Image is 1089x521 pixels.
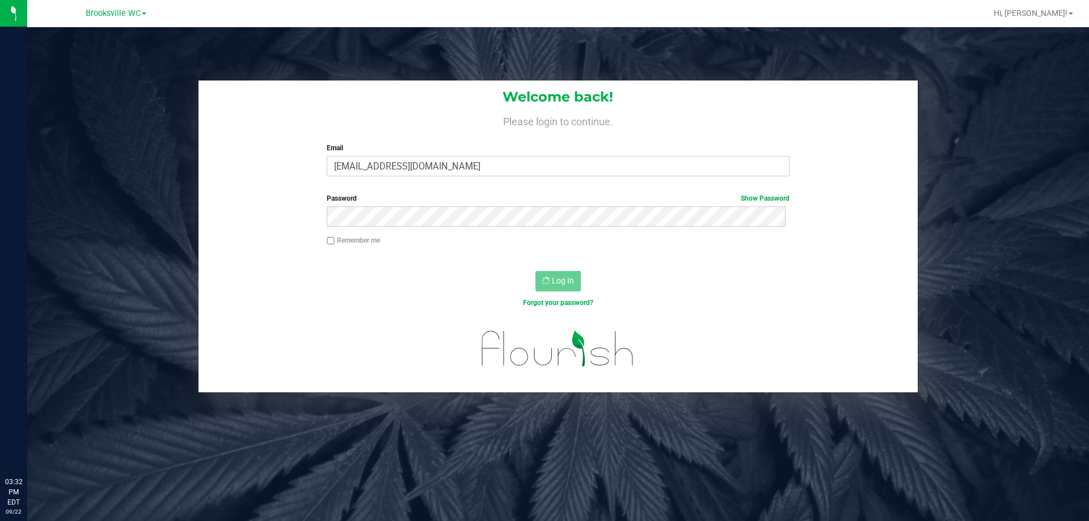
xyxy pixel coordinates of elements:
[199,113,918,127] h4: Please login to continue.
[994,9,1067,18] span: Hi, [PERSON_NAME]!
[468,320,648,378] img: flourish_logo.svg
[86,9,141,18] span: Brooksville WC
[552,276,574,285] span: Log In
[741,194,790,202] a: Show Password
[5,507,22,516] p: 09/22
[535,271,581,291] button: Log In
[327,235,380,245] label: Remember me
[5,477,22,507] p: 03:32 PM EDT
[327,237,335,245] input: Remember me
[327,143,789,153] label: Email
[523,299,593,307] a: Forgot your password?
[199,90,918,104] h1: Welcome back!
[327,194,357,202] span: Password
